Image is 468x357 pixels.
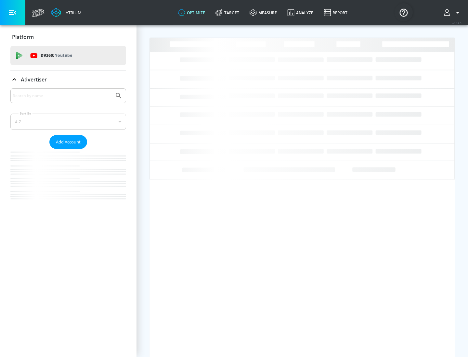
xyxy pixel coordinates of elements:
[49,135,87,149] button: Add Account
[318,1,353,24] a: Report
[13,92,111,100] input: Search by name
[10,46,126,65] div: DV360: Youtube
[21,76,47,83] p: Advertiser
[12,33,34,41] p: Platform
[55,52,72,59] p: Youtube
[452,21,461,25] span: v 4.19.0
[51,8,82,18] a: Atrium
[10,28,126,46] div: Platform
[244,1,282,24] a: measure
[19,111,32,116] label: Sort By
[210,1,244,24] a: Target
[395,3,413,21] button: Open Resource Center
[56,138,81,146] span: Add Account
[282,1,318,24] a: Analyze
[63,10,82,16] div: Atrium
[10,70,126,89] div: Advertiser
[10,88,126,212] div: Advertiser
[41,52,72,59] p: DV360:
[10,149,126,212] nav: list of Advertiser
[10,114,126,130] div: A-Z
[173,1,210,24] a: optimize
